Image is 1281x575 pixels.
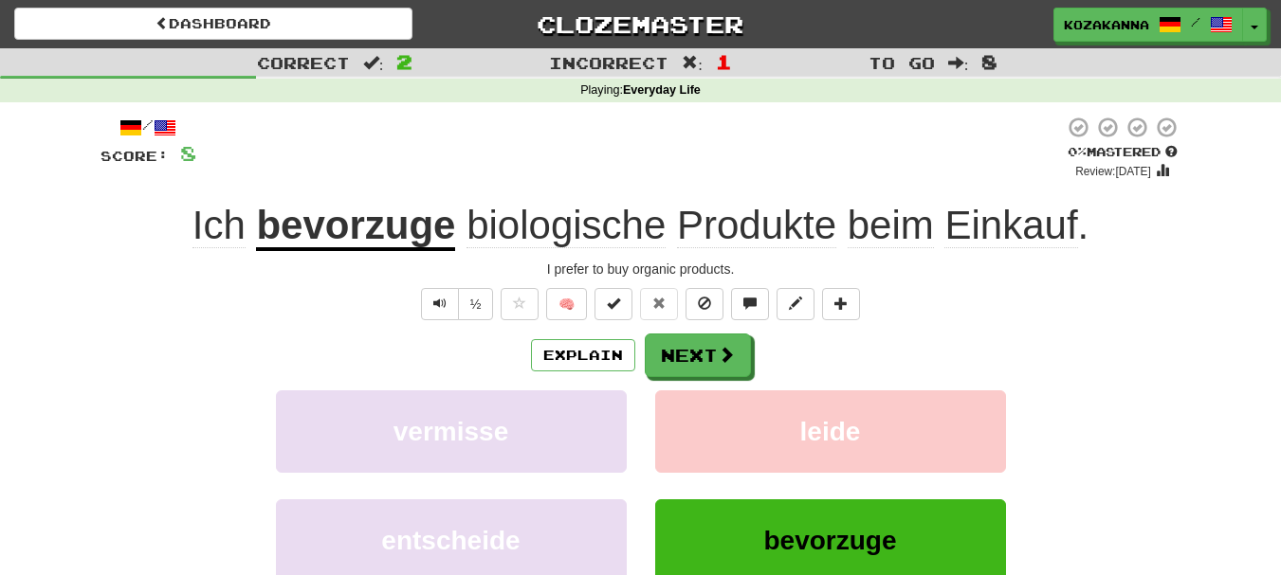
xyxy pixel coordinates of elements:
strong: Everyday Life [623,83,701,97]
button: leide [655,390,1006,473]
button: 🧠 [546,288,587,320]
button: Explain [531,339,635,371]
span: leide [800,417,861,446]
span: vermisse [393,417,508,446]
span: 8 [981,50,997,73]
span: 8 [180,141,196,165]
span: biologische [467,203,666,248]
div: I prefer to buy organic products. [101,260,1181,279]
a: Clozemaster [441,8,839,41]
span: To go [869,53,935,72]
span: 2 [396,50,412,73]
button: Edit sentence (alt+d) [777,288,814,320]
a: Dashboard [14,8,412,40]
span: bevorzuge [763,526,896,555]
span: Score: [101,148,169,164]
small: Review: [DATE] [1075,165,1151,178]
span: Produkte [677,203,836,248]
span: Correct [257,53,350,72]
span: beim [848,203,934,248]
div: / [101,116,196,139]
a: kozakanna / [1053,8,1243,42]
span: : [948,55,969,71]
span: kozakanna [1064,16,1149,33]
span: Incorrect [549,53,668,72]
button: Reset to 0% Mastered (alt+r) [640,288,678,320]
span: . [455,203,1089,248]
button: ½ [458,288,494,320]
div: Mastered [1064,144,1181,161]
span: / [1191,15,1200,28]
button: Set this sentence to 100% Mastered (alt+m) [595,288,632,320]
u: bevorzuge [256,203,455,251]
span: : [682,55,703,71]
button: Play sentence audio (ctl+space) [421,288,459,320]
span: 1 [716,50,732,73]
span: : [363,55,384,71]
span: 0 % [1068,144,1087,159]
span: Ich [192,203,246,248]
span: entscheide [381,526,520,555]
button: Next [645,333,751,377]
button: Discuss sentence (alt+u) [731,288,769,320]
button: Favorite sentence (alt+f) [501,288,539,320]
button: vermisse [276,390,627,473]
div: Text-to-speech controls [417,288,494,320]
button: Add to collection (alt+a) [822,288,860,320]
button: Ignore sentence (alt+i) [686,288,723,320]
span: Einkauf [944,203,1077,248]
